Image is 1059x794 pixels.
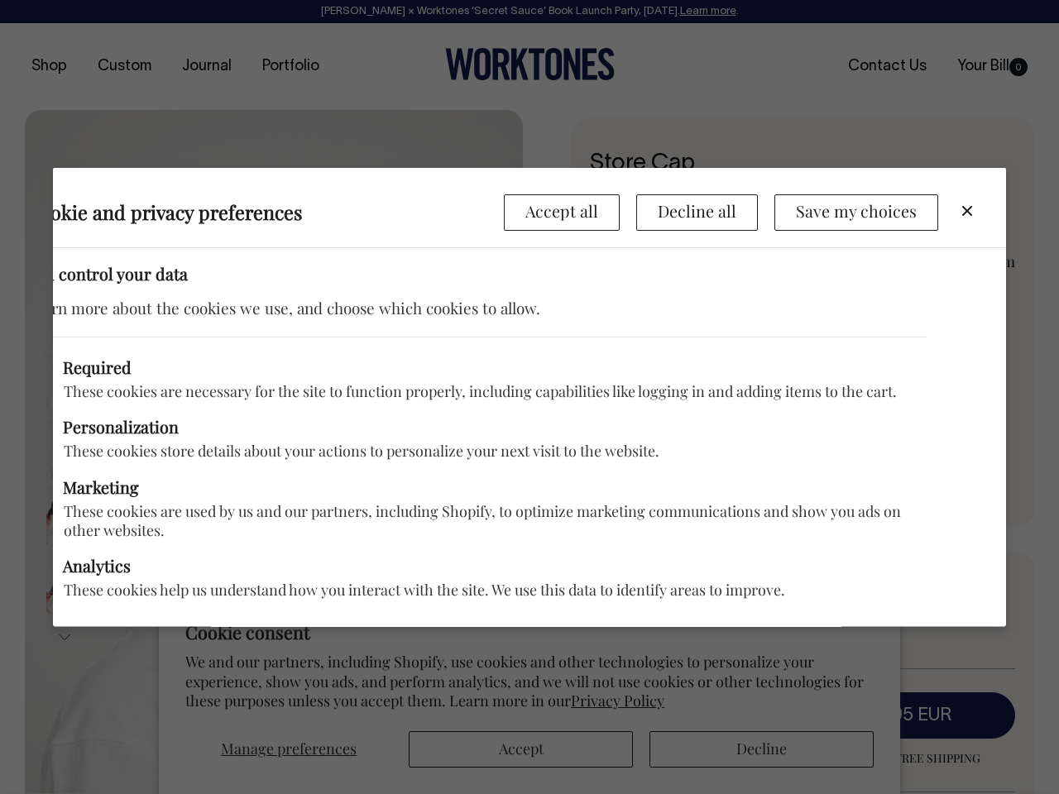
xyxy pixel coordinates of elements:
[26,581,927,600] p: These cookies help us understand how you interact with the site. We use this data to identify are...
[774,194,938,231] button: Save my choices
[26,477,927,497] label: Marketing
[26,264,927,284] h3: You control your data
[636,194,758,231] button: Decline all
[957,201,977,221] button: Close dialog
[26,357,927,377] label: Required
[26,296,927,319] p: Learn more about the cookies we use, and choose which cookies to allow.
[26,418,927,438] label: Personalization
[26,501,927,540] p: These cookies are used by us and our partners, including Shopify, to optimize marketing communica...
[26,381,927,400] p: These cookies are necessary for the site to function properly, including capabilities like loggin...
[26,200,504,223] h2: Cookie and privacy preferences
[504,194,620,231] button: Accept all
[26,442,927,461] p: These cookies store details about your actions to personalize your next visit to the website.
[26,557,927,576] label: Analytics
